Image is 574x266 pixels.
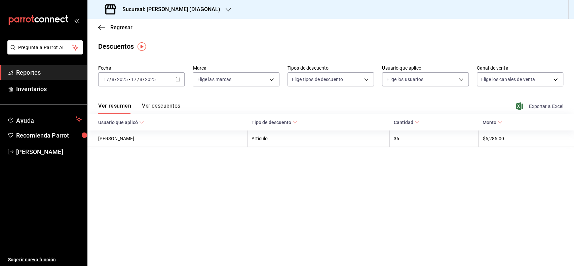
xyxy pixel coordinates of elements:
span: Recomienda Parrot [16,131,82,140]
span: Elige las marcas [197,76,231,83]
th: [PERSON_NAME] [87,130,247,147]
div: Descuentos [98,41,134,51]
h3: Sucursal: [PERSON_NAME] (DIAGONAL) [117,5,220,13]
span: Sugerir nueva función [8,256,82,263]
button: Ver resumen [98,103,131,114]
span: Pregunta a Parrot AI [18,44,72,51]
img: Tooltip marker [138,42,146,51]
label: Fecha [98,66,185,70]
span: Elige tipos de descuento [292,76,343,83]
span: Elige los canales de venta [481,76,535,83]
button: Exportar a Excel [517,102,563,110]
div: navigation tabs [98,103,180,114]
button: Regresar [98,24,132,31]
label: Marca [193,66,279,70]
span: Cantidad [394,120,419,125]
input: -- [111,77,115,82]
label: Canal de venta [477,66,563,70]
th: Artículo [247,130,390,147]
input: ---- [117,77,128,82]
label: Usuario que aplicó [382,66,468,70]
input: -- [131,77,137,82]
span: Ayuda [16,115,73,123]
span: Usuario que aplicó [98,120,144,125]
input: -- [139,77,143,82]
input: ---- [145,77,156,82]
span: Regresar [110,24,132,31]
input: -- [103,77,109,82]
span: Elige los usuarios [386,76,423,83]
th: 36 [390,130,479,147]
span: Inventarios [16,84,82,93]
label: Tipos de descuento [288,66,374,70]
button: Ver descuentos [142,103,180,114]
span: / [109,77,111,82]
span: / [143,77,145,82]
span: Reportes [16,68,82,77]
button: open_drawer_menu [74,17,79,23]
button: Pregunta a Parrot AI [7,40,83,54]
th: $5,285.00 [479,130,574,147]
span: Tipo de descuento [252,120,297,125]
span: / [115,77,117,82]
span: Monto [483,120,502,125]
span: - [129,77,130,82]
a: Pregunta a Parrot AI [5,49,83,56]
span: / [137,77,139,82]
span: [PERSON_NAME] [16,147,82,156]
